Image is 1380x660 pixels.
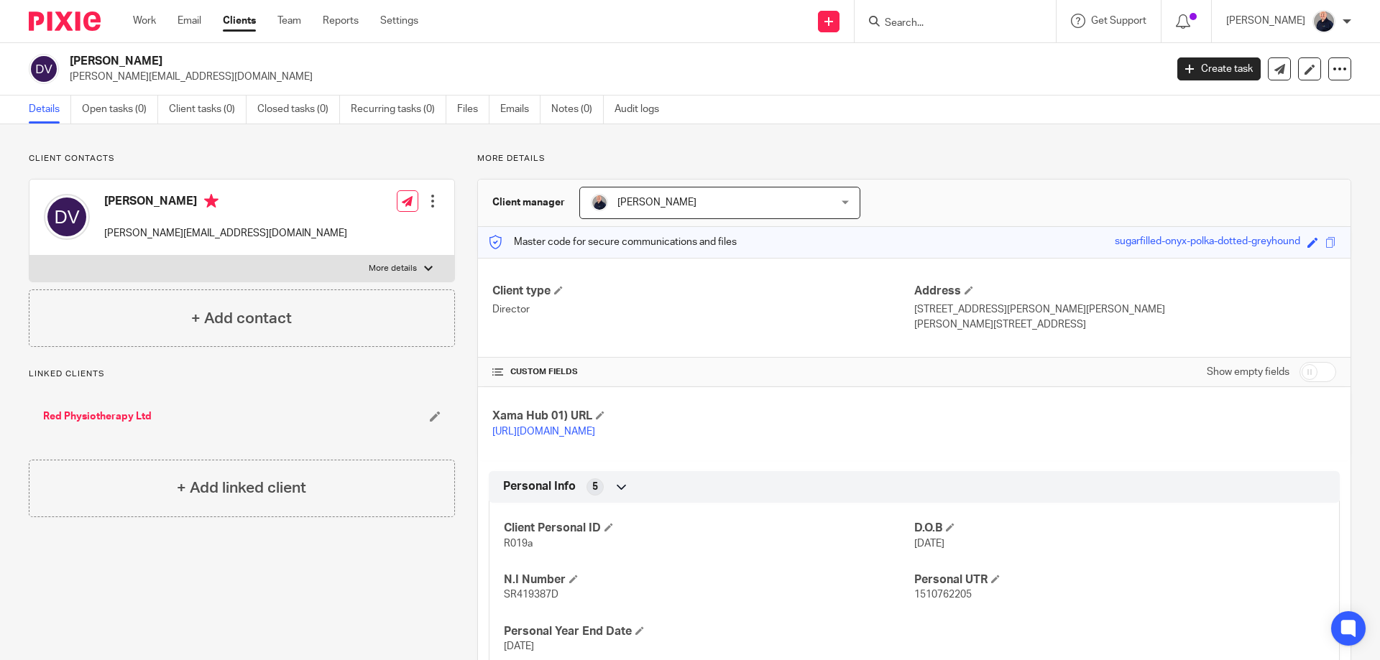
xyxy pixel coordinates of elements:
h4: Personal UTR [914,572,1325,587]
a: Open tasks (0) [82,96,158,124]
p: [PERSON_NAME][STREET_ADDRESS] [914,317,1336,332]
a: Reports [323,14,359,28]
a: [URL][DOMAIN_NAME] [492,427,595,437]
img: svg%3E [29,54,59,84]
span: Personal Info [503,479,576,494]
span: [PERSON_NAME] [617,197,696,208]
a: Clients [223,14,256,28]
h4: Client type [492,284,914,299]
a: Files [457,96,489,124]
img: svg%3E [44,194,90,240]
a: Closed tasks (0) [257,96,340,124]
p: [STREET_ADDRESS][PERSON_NAME][PERSON_NAME] [914,302,1336,317]
h4: Xama Hub 01) URL [492,409,914,424]
a: Red Physiotherapy Ltd [43,409,152,424]
h4: Client Personal ID [504,521,914,536]
a: Settings [380,14,418,28]
h3: Client manager [492,195,565,210]
p: Master code for secure communications and files [489,235,737,249]
p: Client contacts [29,153,455,164]
p: [PERSON_NAME][EMAIL_ADDRESS][DOMAIN_NAME] [70,70,1156,84]
input: Search [883,17,1013,30]
a: Emails [500,96,540,124]
a: Email [178,14,201,28]
a: Details [29,96,71,124]
span: SR419387D [504,590,558,600]
p: Director [492,302,914,317]
img: IMG_8745-0021-copy.jpg [591,194,608,211]
span: [DATE] [504,641,534,651]
p: [PERSON_NAME][EMAIL_ADDRESS][DOMAIN_NAME] [104,226,347,241]
span: R019a [504,539,533,549]
img: Pixie [29,11,101,31]
h4: Personal Year End Date [504,624,914,639]
h4: D.O.B [914,521,1325,536]
a: Team [277,14,301,28]
h4: + Add contact [191,307,292,330]
a: Audit logs [615,96,670,124]
img: IMG_8745-0021-copy.jpg [1312,10,1335,33]
p: Linked clients [29,368,455,380]
a: Notes (0) [551,96,604,124]
label: Show empty fields [1207,365,1289,379]
h4: Address [914,284,1336,299]
h4: + Add linked client [177,477,306,499]
p: [PERSON_NAME] [1226,14,1305,28]
h2: [PERSON_NAME] [70,54,939,69]
p: More details [477,153,1351,164]
a: Work [133,14,156,28]
span: [DATE] [914,539,944,549]
a: Recurring tasks (0) [351,96,446,124]
a: Client tasks (0) [169,96,247,124]
span: 5 [592,480,598,494]
span: 1510762205 [914,590,972,600]
a: Create task [1177,57,1261,80]
h4: CUSTOM FIELDS [492,366,914,378]
h4: [PERSON_NAME] [104,194,347,212]
p: More details [369,263,417,274]
span: Get Support [1091,16,1146,26]
h4: N.I Number [504,572,914,587]
div: sugarfilled-onyx-polka-dotted-greyhound [1115,234,1300,251]
i: Primary [204,194,218,208]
